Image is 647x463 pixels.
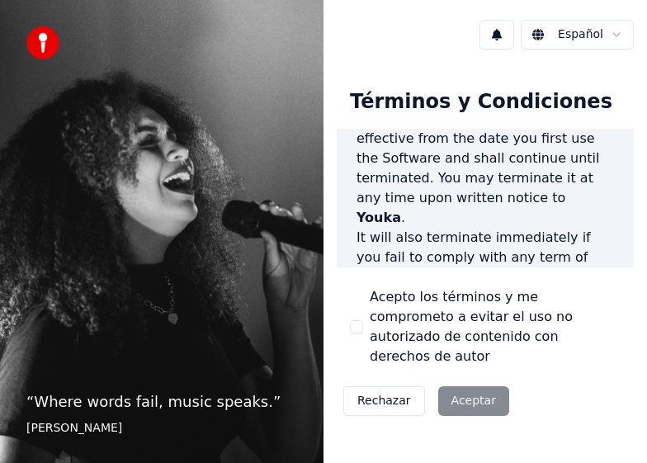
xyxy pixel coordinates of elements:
footer: [PERSON_NAME] [26,420,297,437]
label: Acepto los términos y me comprometo a evitar el uso no autorizado de contenido con derechos de autor [370,287,621,366]
p: This [PERSON_NAME] agreement is effective from the date you first use the Software and shall cont... [357,109,614,228]
span: Youka [357,210,401,225]
div: Términos y Condiciones [337,76,626,129]
p: It will also terminate immediately if you fail to comply with any term of this [PERSON_NAME] agre... [357,228,614,446]
img: youka [26,26,59,59]
p: “ Where words fail, music speaks. ” [26,390,297,413]
button: Rechazar [343,386,425,416]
